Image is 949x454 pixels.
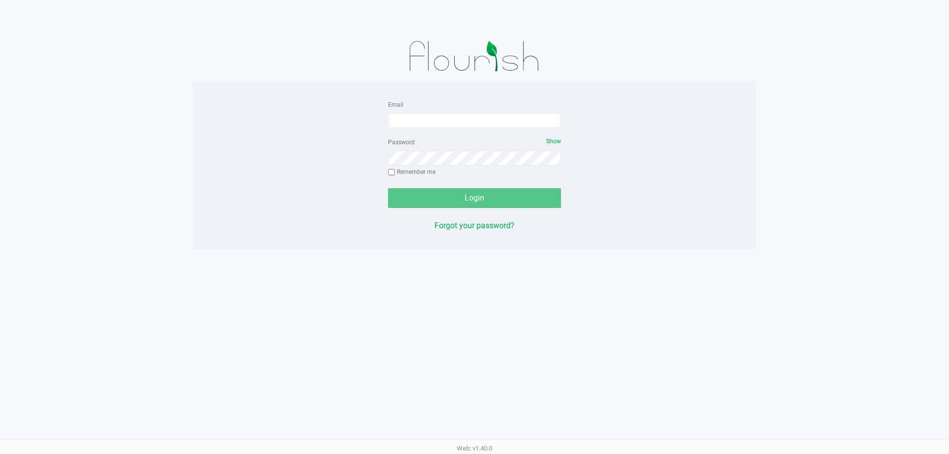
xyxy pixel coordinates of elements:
span: Show [546,138,561,145]
label: Email [388,100,403,109]
button: Forgot your password? [434,220,515,232]
input: Remember me [388,169,395,176]
span: Web: v1.40.0 [457,445,492,452]
label: Password [388,138,415,147]
label: Remember me [388,167,435,176]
